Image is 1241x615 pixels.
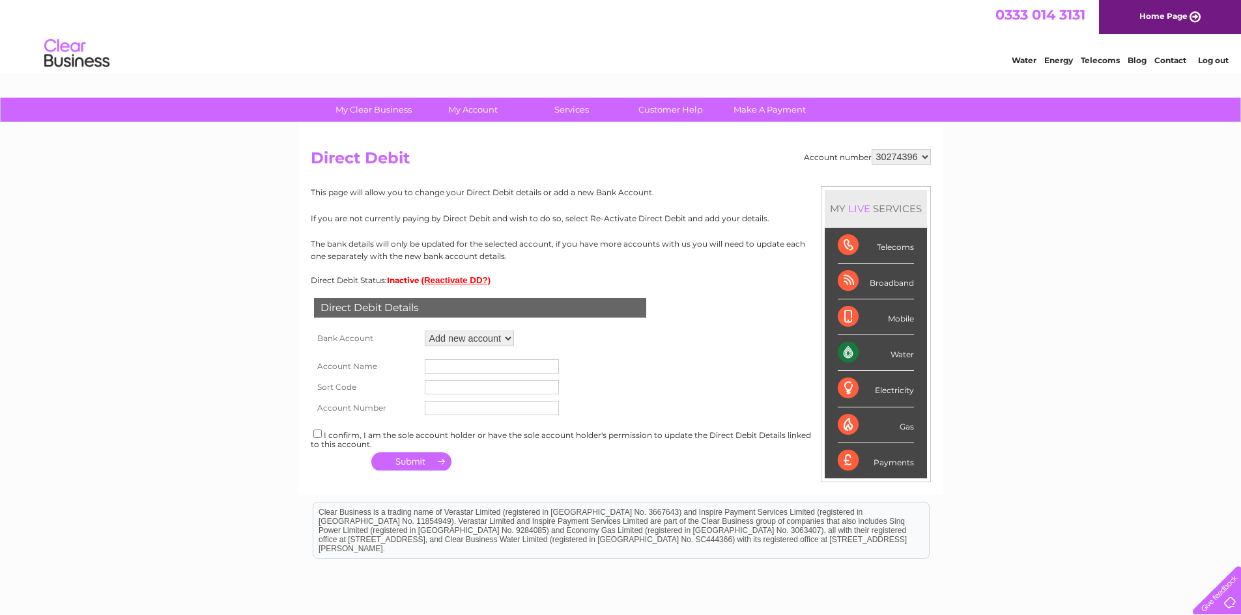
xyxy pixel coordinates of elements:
[311,186,931,198] p: This page will allow you to change your Direct Debit details or add a new Bank Account.
[311,356,421,377] th: Account Name
[311,428,931,449] div: I confirm, I am the sole account holder or have the sole account holder's permission to update th...
[995,7,1085,23] a: 0333 014 3131
[1154,55,1186,65] a: Contact
[311,238,931,262] p: The bank details will only be updated for the selected account, if you have more accounts with us...
[838,264,914,299] div: Broadband
[838,407,914,443] div: Gas
[838,299,914,335] div: Mobile
[313,7,929,63] div: Clear Business is a trading name of Verastar Limited (registered in [GEOGRAPHIC_DATA] No. 3667643...
[311,398,421,418] th: Account Number
[518,98,625,122] a: Services
[1044,55,1073,65] a: Energy
[838,335,914,371] div: Water
[617,98,724,122] a: Customer Help
[421,275,491,285] button: (Reactivate DD?)
[311,377,421,398] th: Sort Code
[44,34,110,74] img: logo.png
[1198,55,1229,65] a: Log out
[846,202,873,215] div: LIVE
[314,298,646,318] div: Direct Debit Details
[825,190,927,227] div: MY SERVICES
[1081,55,1120,65] a: Telecoms
[1128,55,1147,65] a: Blog
[311,327,421,349] th: Bank Account
[838,443,914,478] div: Payments
[320,98,427,122] a: My Clear Business
[1012,55,1036,65] a: Water
[419,98,526,122] a: My Account
[838,371,914,407] div: Electricity
[716,98,823,122] a: Make A Payment
[387,275,420,285] span: Inactive
[311,149,931,174] h2: Direct Debit
[838,228,914,264] div: Telecoms
[311,275,931,285] div: Direct Debit Status:
[311,212,931,225] p: If you are not currently paying by Direct Debit and wish to do so, select Re-Activate Direct Debi...
[804,149,931,165] div: Account number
